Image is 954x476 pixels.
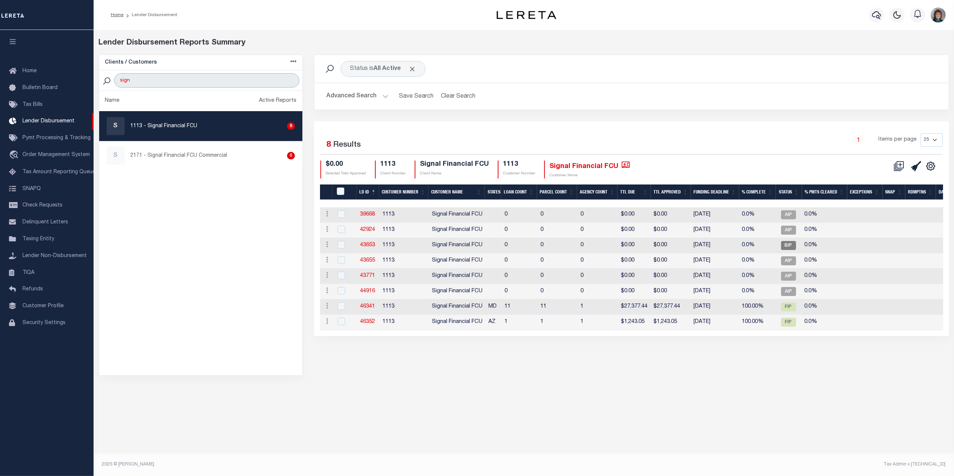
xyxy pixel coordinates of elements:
th: Status: activate to sort column ascending [776,184,802,200]
td: 0 [502,223,537,238]
a: 44916 [360,289,375,294]
div: 0 [287,152,295,159]
th: Agency Count: activate to sort column ascending [577,184,618,200]
p: 1113 - Signal Financial FCU [131,122,198,130]
th: Customer Name: activate to sort column ascending [429,184,485,200]
div: 8 [287,122,295,130]
td: Signal Financial FCU [429,238,485,253]
span: Security Settings [22,320,65,326]
span: Lender Non-Disbursement [22,253,87,259]
a: 46352 [360,319,375,324]
h4: 1113 [380,161,406,169]
td: Signal Financial FCU [429,284,485,299]
td: [DATE] [691,238,739,253]
td: $0.00 [618,207,650,223]
td: 0 [502,238,537,253]
h4: $0.00 [326,161,366,169]
td: 1113 [380,207,429,223]
td: $0.00 [618,284,650,299]
span: Order Management System [22,152,90,158]
td: [DATE] [691,284,739,299]
p: Customer Name [549,173,630,178]
h4: Signal Financial FCU [420,161,489,169]
td: 1 [537,315,577,330]
td: Signal Financial FCU [429,253,485,269]
td: 0.0% [801,223,847,238]
div: Status is [341,61,426,77]
td: [DATE] [691,253,739,269]
td: 11 [537,299,577,315]
div: Name [105,97,120,105]
td: [DATE] [691,315,739,330]
td: 0.0% [739,223,775,238]
td: 0 [577,253,618,269]
td: [DATE] [691,269,739,284]
p: Selected Total Approved [326,171,366,177]
th: Loan Count: activate to sort column ascending [501,184,537,200]
td: 0 [502,207,537,223]
th: Rdmptns: activate to sort column ascending [905,184,936,200]
td: [DATE] [691,299,739,315]
td: [DATE] [691,207,739,223]
li: Lender Disbursement [124,12,177,18]
a: 1 [854,136,863,144]
td: 1113 [380,238,429,253]
span: AIP [781,256,796,265]
td: 0.0% [739,253,775,269]
span: Click to Remove [408,65,416,73]
td: Signal Financial FCU [429,269,485,284]
td: 0.0% [801,315,847,330]
td: 0.0% [801,238,847,253]
span: SNAPQ [22,186,41,191]
input: Search Customer [114,73,299,88]
td: 0.0% [801,253,847,269]
a: 42924 [360,227,375,232]
td: 0.0% [739,284,775,299]
td: $0.00 [650,238,691,253]
a: S2171 - Signal Financial FCU Commercial0 [99,141,303,170]
th: LDID [332,184,357,200]
span: AIP [781,210,796,219]
span: Items per page [879,136,917,144]
td: 100.00% [739,299,775,315]
th: Customer Number: activate to sort column ascending [379,184,429,200]
img: logo-dark.svg [497,11,557,19]
span: TIQA [22,270,34,275]
button: Clear Search [438,89,479,104]
span: Home [22,68,37,74]
div: Lender Disbursement Reports Summary [99,37,949,49]
td: Signal Financial FCU [429,207,485,223]
div: S [107,147,125,165]
td: 1113 [380,299,429,315]
td: $27,377.44 [650,299,691,315]
b: All Active [374,66,401,72]
span: Tax Amount Reporting Queue [22,170,95,175]
td: 0 [577,269,618,284]
td: 0.0% [739,207,775,223]
td: $0.00 [650,284,691,299]
p: Client Number [380,171,406,177]
th: Ttl Due: activate to sort column ascending [618,184,651,200]
span: Lender Disbursement [22,119,74,124]
p: Customer Number [503,171,535,177]
span: Check Requests [22,203,63,208]
a: Home [111,13,124,17]
td: Signal Financial FCU [429,223,485,238]
span: Bulletin Board [22,85,58,91]
td: 1 [577,315,618,330]
td: Signal Financial FCU [429,299,485,315]
td: 0 [577,223,618,238]
td: $0.00 [618,253,650,269]
td: 0 [537,284,577,299]
a: 43771 [360,273,375,278]
td: 0.0% [801,207,847,223]
td: $0.00 [650,269,691,284]
td: 100.00% [739,315,775,330]
p: Client Name [420,171,489,177]
td: $27,377.44 [618,299,650,315]
th: % Complete: activate to sort column ascending [739,184,776,200]
h5: Clients / Customers [105,59,157,66]
span: 8 [326,141,331,149]
td: 0.0% [801,284,847,299]
span: Taxing Entity [22,237,54,242]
